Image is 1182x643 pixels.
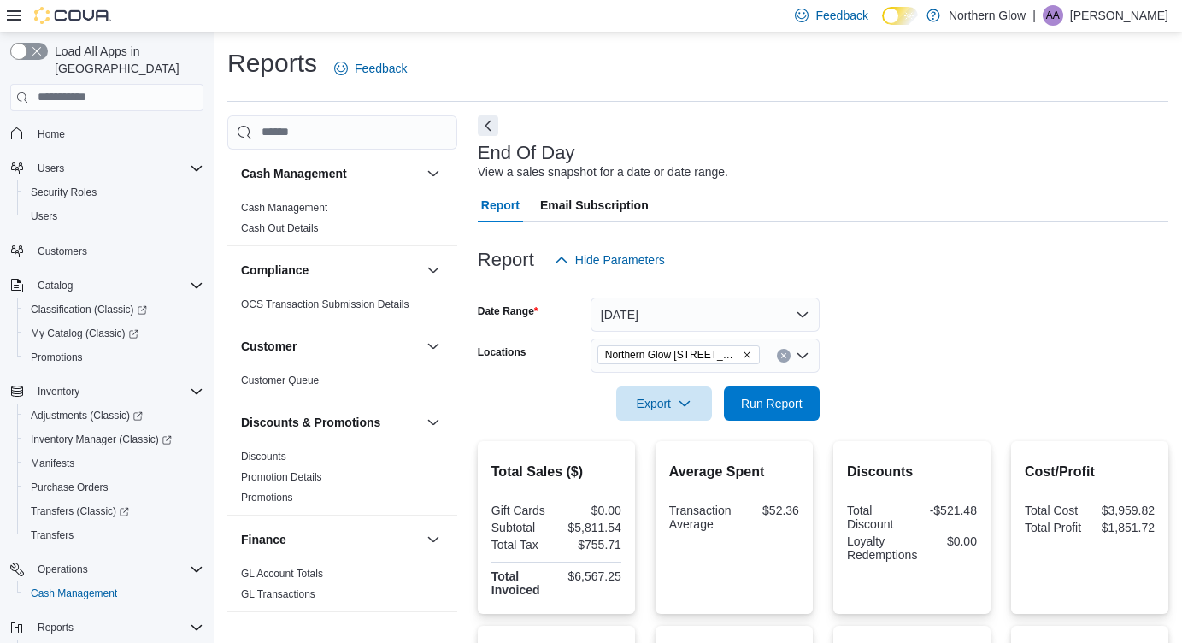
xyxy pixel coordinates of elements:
[241,262,309,279] h3: Compliance
[241,492,293,504] a: Promotions
[669,504,732,531] div: Transaction Average
[478,250,534,270] h3: Report
[24,323,145,344] a: My Catalog (Classic)
[241,471,322,483] a: Promotion Details
[24,477,203,498] span: Purchase Orders
[882,25,883,26] span: Dark Mode
[31,327,138,340] span: My Catalog (Classic)
[24,299,203,320] span: Classification (Classic)
[17,404,210,428] a: Adjustments (Classic)
[241,202,327,214] a: Cash Management
[1046,5,1060,26] span: AA
[241,588,315,600] a: GL Transactions
[24,453,81,474] a: Manifests
[1093,504,1155,517] div: $3,959.82
[777,349,791,363] button: Clear input
[1043,5,1063,26] div: Alison Albert
[915,504,977,517] div: -$521.48
[31,158,203,179] span: Users
[17,499,210,523] a: Transfers (Classic)
[227,294,457,321] div: Compliance
[241,414,380,431] h3: Discounts & Promotions
[227,446,457,515] div: Discounts & Promotions
[605,346,738,363] span: Northern Glow [STREET_ADDRESS][PERSON_NAME]
[38,279,73,292] span: Catalog
[241,222,319,234] a: Cash Out Details
[17,475,210,499] button: Purchase Orders
[17,321,210,345] a: My Catalog (Classic)
[491,538,553,552] div: Total Tax
[669,462,799,482] h2: Average Spent
[38,563,88,576] span: Operations
[355,60,407,77] span: Feedback
[241,414,420,431] button: Discounts & Promotions
[741,395,803,412] span: Run Report
[24,501,203,522] span: Transfers (Classic)
[241,165,347,182] h3: Cash Management
[31,528,74,542] span: Transfers
[31,504,129,518] span: Transfers (Classic)
[491,462,621,482] h2: Total Sales ($)
[17,204,210,228] button: Users
[31,381,203,402] span: Inventory
[3,274,210,298] button: Catalog
[24,583,124,604] a: Cash Management
[24,429,203,450] span: Inventory Manager (Classic)
[24,182,103,203] a: Security Roles
[31,559,95,580] button: Operations
[575,251,665,268] span: Hide Parameters
[327,51,414,86] a: Feedback
[1032,5,1036,26] p: |
[481,188,520,222] span: Report
[478,163,728,181] div: View a sales snapshot for a date or date range.
[227,370,457,398] div: Customer
[1025,504,1086,517] div: Total Cost
[742,350,752,360] button: Remove Northern Glow 540 Arthur St from selection in this group
[241,298,409,310] a: OCS Transaction Submission Details
[24,299,154,320] a: Classification (Classic)
[24,429,179,450] a: Inventory Manager (Classic)
[17,451,210,475] button: Manifests
[31,381,86,402] button: Inventory
[31,559,203,580] span: Operations
[241,262,420,279] button: Compliance
[17,345,210,369] button: Promotions
[241,338,420,355] button: Customer
[423,412,444,433] button: Discounts & Promotions
[560,569,621,583] div: $6,567.25
[24,525,203,546] span: Transfers
[1093,521,1155,534] div: $1,851.72
[597,345,760,364] span: Northern Glow 540 Arthur St
[24,347,203,368] span: Promotions
[1070,5,1168,26] p: [PERSON_NAME]
[24,525,80,546] a: Transfers
[491,521,553,534] div: Subtotal
[38,162,64,175] span: Users
[31,617,80,638] button: Reports
[3,239,210,263] button: Customers
[540,188,649,222] span: Email Subscription
[478,143,575,163] h3: End Of Day
[423,163,444,184] button: Cash Management
[24,583,203,604] span: Cash Management
[847,462,977,482] h2: Discounts
[31,275,79,296] button: Catalog
[847,504,909,531] div: Total Discount
[31,409,143,422] span: Adjustments (Classic)
[31,124,72,145] a: Home
[423,336,444,357] button: Customer
[3,616,210,640] button: Reports
[24,405,203,426] span: Adjustments (Classic)
[38,385,79,398] span: Inventory
[491,504,553,517] div: Gift Cards
[3,557,210,581] button: Operations
[31,158,71,179] button: Users
[38,245,87,258] span: Customers
[241,451,286,463] a: Discounts
[24,323,203,344] span: My Catalog (Classic)
[17,523,210,547] button: Transfers
[24,206,64,227] a: Users
[31,240,203,262] span: Customers
[478,304,538,318] label: Date Range
[24,477,115,498] a: Purchase Orders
